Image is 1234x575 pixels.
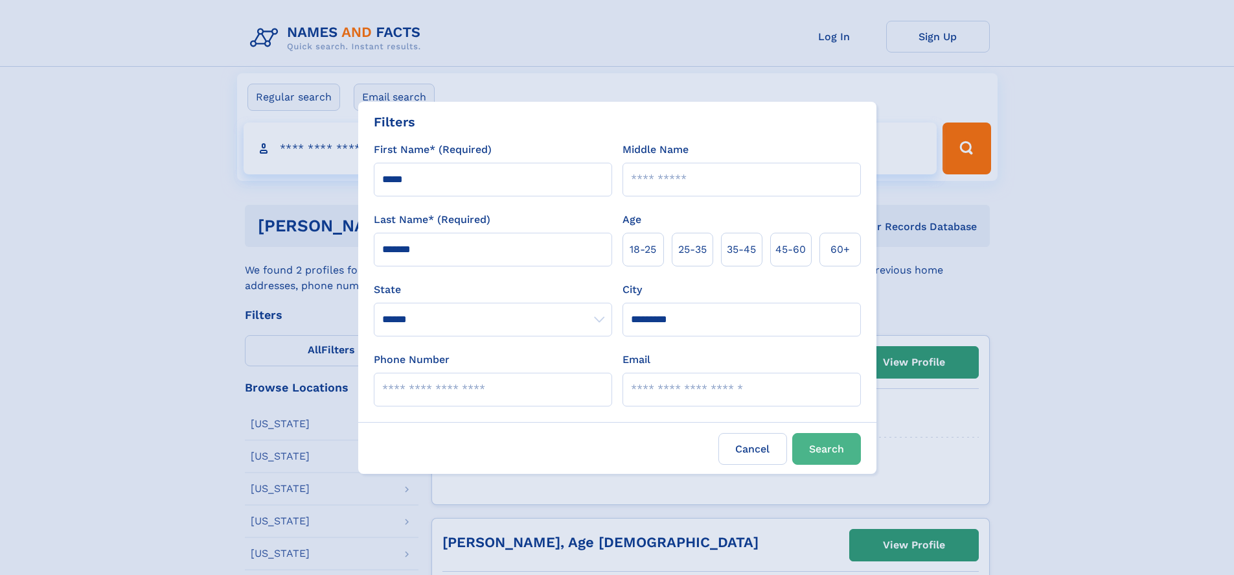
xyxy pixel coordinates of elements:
label: Cancel [718,433,787,465]
span: 25‑35 [678,242,707,257]
button: Search [792,433,861,465]
label: City [623,282,642,298]
label: Last Name* (Required) [374,212,490,228]
span: 18‑25 [630,242,656,257]
label: State [374,282,612,298]
div: Filters [374,112,415,132]
label: Age [623,212,641,228]
label: Middle Name [623,142,689,158]
label: First Name* (Required) [374,142,492,158]
span: 35‑45 [727,242,756,257]
span: 45‑60 [775,242,806,257]
label: Phone Number [374,352,450,368]
span: 60+ [830,242,850,257]
label: Email [623,352,650,368]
